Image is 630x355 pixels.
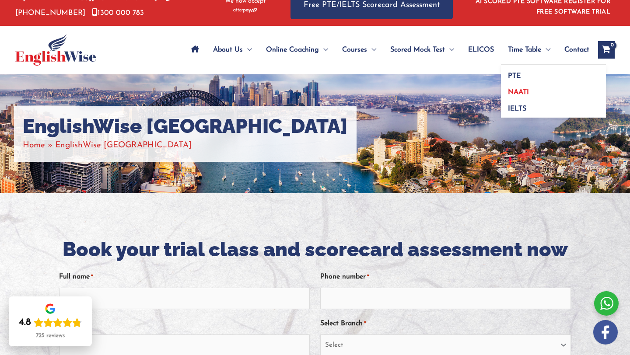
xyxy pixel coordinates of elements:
span: Courses [342,35,367,65]
span: Online Coaching [266,35,319,65]
a: ELICOS [461,35,501,65]
a: Home [23,141,45,150]
div: Rating: 4.8 out of 5 [19,317,82,329]
span: NAATI [508,89,529,96]
span: Contact [564,35,589,65]
img: white-facebook.png [593,320,618,345]
label: Phone number [320,270,369,284]
span: Menu Toggle [541,35,550,65]
a: View Shopping Cart, empty [598,41,615,59]
nav: Breadcrumbs [23,138,348,153]
span: PTE [508,73,521,80]
span: Menu Toggle [445,35,454,65]
a: NAATI [501,81,606,98]
a: IELTS [501,97,606,118]
div: 725 reviews [36,332,65,339]
a: PTE [501,65,606,81]
a: Scored Mock TestMenu Toggle [383,35,461,65]
label: Select Branch [320,317,366,331]
span: Menu Toggle [319,35,328,65]
a: Time TableMenu Toggle [501,35,557,65]
nav: Site Navigation: Main Menu [184,35,589,65]
span: EnglishWise [GEOGRAPHIC_DATA] [55,141,192,150]
a: CoursesMenu Toggle [335,35,383,65]
span: ELICOS [468,35,494,65]
label: Full name [59,270,93,284]
h1: EnglishWise [GEOGRAPHIC_DATA] [23,115,348,138]
span: Time Table [508,35,541,65]
h2: Book your trial class and scorecard assessment now [59,237,571,263]
a: Contact [557,35,589,65]
span: Menu Toggle [243,35,252,65]
img: Afterpay-Logo [233,8,257,13]
a: About UsMenu Toggle [206,35,259,65]
span: IELTS [508,105,526,112]
a: 1300 000 783 [92,9,144,17]
span: About Us [213,35,243,65]
div: 4.8 [19,317,31,329]
a: Online CoachingMenu Toggle [259,35,335,65]
span: Scored Mock Test [390,35,445,65]
span: Menu Toggle [367,35,376,65]
img: cropped-ew-logo [15,34,96,66]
